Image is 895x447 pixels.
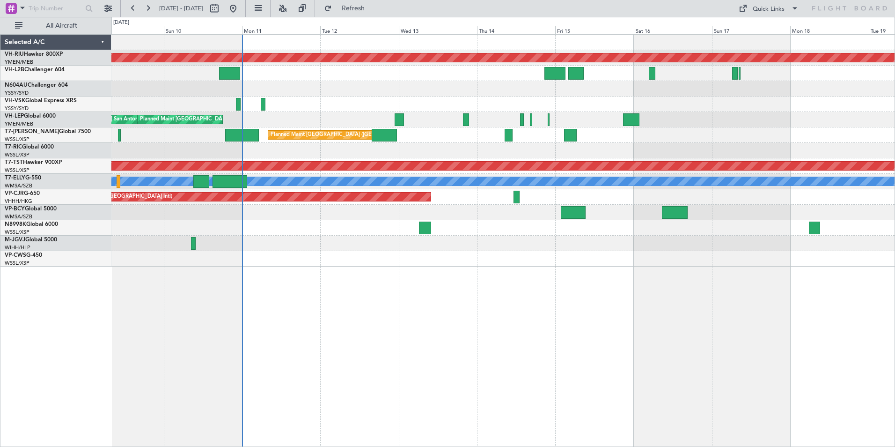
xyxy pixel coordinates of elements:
[5,167,29,174] a: WSSL/XSP
[5,244,30,251] a: WIHH/HLP
[5,222,58,227] a: N8998KGlobal 6000
[5,175,41,181] a: T7-ELLYG-550
[734,1,803,16] button: Quick Links
[5,98,25,104] span: VH-VSK
[5,113,24,119] span: VH-LEP
[164,26,242,34] div: Sun 10
[712,26,790,34] div: Sun 17
[5,52,63,57] a: VH-RIUHawker 800XP
[5,229,29,236] a: WSSL/XSP
[5,222,26,227] span: N8998K
[140,112,319,127] div: Planned Maint [GEOGRAPHIC_DATA] ([GEOGRAPHIC_DATA] International)
[753,5,785,14] div: Quick Links
[5,206,57,212] a: VP-BCYGlobal 5000
[5,67,65,73] a: VH-L2BChallenger 604
[5,182,32,189] a: WMSA/SZB
[5,52,24,57] span: VH-RIU
[5,253,42,258] a: VP-CWSG-450
[5,89,29,97] a: YSSY/SYD
[5,144,54,150] a: T7-RICGlobal 6000
[29,1,82,15] input: Trip Number
[634,26,712,34] div: Sat 16
[113,19,129,27] div: [DATE]
[5,82,28,88] span: N604AU
[5,198,32,205] a: VHHH/HKG
[5,59,33,66] a: YMEN/MEB
[159,4,203,13] span: [DATE] - [DATE]
[5,175,25,181] span: T7-ELLY
[5,144,22,150] span: T7-RIC
[5,260,29,267] a: WSSL/XSP
[24,22,99,29] span: All Aircraft
[5,105,29,112] a: YSSY/SYD
[555,26,633,34] div: Fri 15
[334,5,373,12] span: Refresh
[5,129,59,134] span: T7-[PERSON_NAME]
[790,26,868,34] div: Mon 18
[5,136,29,143] a: WSSL/XSP
[242,26,320,34] div: Mon 11
[5,160,62,165] a: T7-TSTHawker 900XP
[5,151,29,158] a: WSSL/XSP
[5,237,25,243] span: M-JGVJ
[5,160,23,165] span: T7-TST
[5,253,26,258] span: VP-CWS
[5,67,24,73] span: VH-L2B
[70,112,185,127] div: [PERSON_NAME] San Antonio (San Antonio Intl)
[5,113,56,119] a: VH-LEPGlobal 6000
[5,206,25,212] span: VP-BCY
[320,1,376,16] button: Refresh
[5,237,57,243] a: M-JGVJGlobal 5000
[271,128,418,142] div: Planned Maint [GEOGRAPHIC_DATA] ([GEOGRAPHIC_DATA])
[5,191,40,196] a: VP-CJRG-650
[5,129,91,134] a: T7-[PERSON_NAME]Global 7500
[5,82,68,88] a: N604AUChallenger 604
[399,26,477,34] div: Wed 13
[320,26,398,34] div: Tue 12
[5,120,33,127] a: YMEN/MEB
[5,98,77,104] a: VH-VSKGlobal Express XRS
[10,18,102,33] button: All Aircraft
[5,213,32,220] a: WMSA/SZB
[477,26,555,34] div: Thu 14
[85,26,163,34] div: Sat 9
[5,191,24,196] span: VP-CJR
